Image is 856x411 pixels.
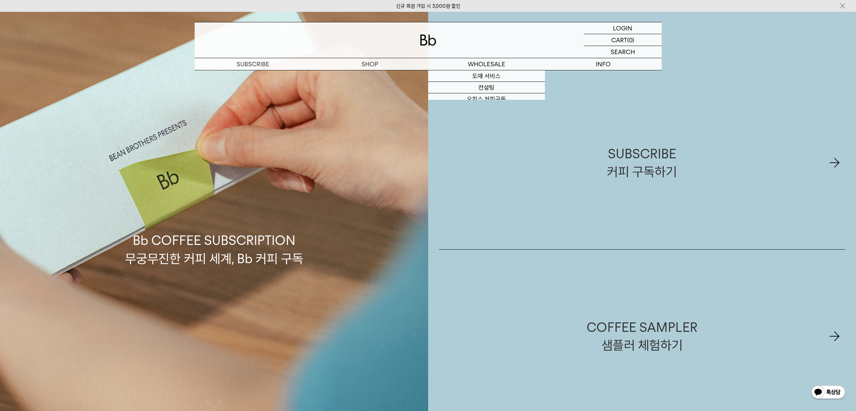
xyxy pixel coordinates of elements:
[125,167,303,267] p: Bb COFFEE SUBSCRIPTION 무궁무진한 커피 세계, Bb 커피 구독
[611,46,635,58] p: SEARCH
[607,145,677,181] div: SUBSCRIBE 커피 구독하기
[428,93,545,105] a: 오피스 커피구독
[627,34,634,46] p: (0)
[545,58,662,70] p: INFO
[611,34,627,46] p: CART
[587,318,698,354] div: COFFEE SAMPLER 샘플러 체험하기
[311,58,428,70] a: SHOP
[428,82,545,93] a: 컨설팅
[811,385,846,401] img: 카카오톡 채널 1:1 채팅 버튼
[396,3,460,9] a: 신규 회원 가입 시 3,000원 할인
[584,34,662,46] a: CART (0)
[613,22,632,34] p: LOGIN
[439,76,846,249] a: SUBSCRIBE커피 구독하기
[195,58,311,70] a: SUBSCRIBE
[428,58,545,70] p: WHOLESALE
[428,70,545,82] a: 도매 서비스
[584,22,662,34] a: LOGIN
[420,35,436,46] img: 로고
